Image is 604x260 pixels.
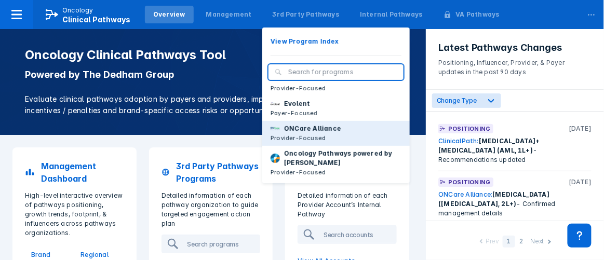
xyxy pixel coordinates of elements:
[271,108,318,118] p: Payer-Focused
[438,42,592,54] h3: Latest Pathways Changes
[486,237,499,248] div: Prev
[62,6,93,15] p: Oncology
[438,137,540,154] span: [MEDICAL_DATA]+[MEDICAL_DATA] (AML, 1L+)
[569,124,592,133] p: [DATE]
[438,137,479,145] a: ClinicalPath:
[41,160,124,185] p: Management Dashboard
[271,168,401,177] p: Provider-Focused
[438,136,592,165] div: - Recommendations updated
[352,6,431,23] a: Internal Pathways
[271,154,280,163] img: dfci-pathways.png
[284,124,341,133] p: ONCare Alliance
[569,177,592,187] p: [DATE]
[438,190,592,218] div: - Confirmed management details
[271,37,339,46] p: View Program Index
[291,191,403,219] p: Detailed information of each Provider Account’s Internal Pathway
[273,10,340,19] div: 3rd Party Pathways
[25,93,401,116] p: Evaluate clinical pathways adoption by payers and providers, implementation sophistication, finan...
[155,154,267,191] a: 3rd Party Pathways Programs
[438,54,592,77] p: Positioning, Influencer, Provider, & Payer updates in the past 90 days
[25,69,401,81] p: Powered by The Dedham Group
[448,124,490,133] p: Positioning
[271,124,280,133] img: oncare-alliance.png
[62,15,130,24] span: Clinical Pathways
[183,236,291,252] input: Search programs
[19,154,130,191] a: Management Dashboard
[206,10,252,19] div: Management
[155,191,267,228] p: Detailed information of each pathway organization to guide targeted engagement action plan
[271,84,326,93] p: Provider-Focused
[262,121,410,146] button: ONCare AllianceProvider-Focused
[438,190,549,208] span: [MEDICAL_DATA] ([MEDICAL_DATA], 2L+)
[262,96,410,121] button: EvolentPayer-Focused
[284,99,310,108] p: Evolent
[262,146,410,180] button: Oncology Pathways powered by [PERSON_NAME]Provider-Focused
[531,237,544,248] div: Next
[153,10,185,19] div: Overview
[360,10,422,19] div: Internal Pathways
[198,6,260,23] a: Management
[25,48,401,62] h1: Oncology Clinical Pathways Tool
[438,190,492,198] a: ONCare Alliance:
[145,6,194,23] a: Overview
[288,67,397,77] input: Search for programs
[284,149,401,168] p: Oncology Pathways powered by [PERSON_NAME]
[437,97,477,104] span: Change Type
[262,34,410,49] button: View Program Index
[581,2,602,23] div: ...
[568,224,592,248] div: Contact Support
[19,191,130,238] p: High-level interactive overview of pathways positioning, growth trends, footprint, & influencers ...
[271,99,280,108] img: new-century-health.png
[319,226,427,243] input: Search accounts
[456,10,500,19] div: VA Pathways
[503,236,515,248] div: 1
[515,236,528,248] div: 2
[271,133,341,143] p: Provider-Focused
[448,177,490,187] p: Positioning
[264,6,348,23] a: 3rd Party Pathways
[176,160,260,185] p: 3rd Party Pathways Programs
